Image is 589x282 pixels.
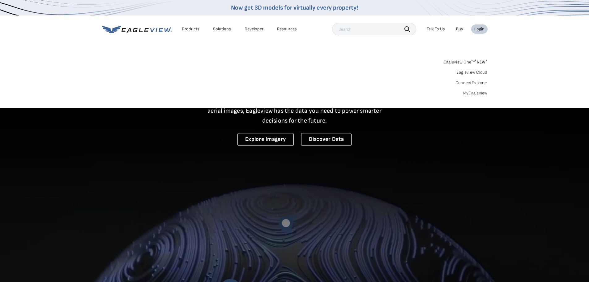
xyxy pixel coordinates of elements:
[463,90,488,96] a: MyEagleview
[475,59,487,65] span: NEW
[231,4,358,11] a: Now get 3D models for virtually every property!
[213,26,231,32] div: Solutions
[182,26,199,32] div: Products
[456,26,463,32] a: Buy
[444,58,488,65] a: Eagleview One™*NEW*
[427,26,445,32] div: Talk To Us
[245,26,263,32] a: Developer
[237,133,294,146] a: Explore Imagery
[200,96,389,126] p: A new era starts here. Built on more than 3.5 billion high-resolution aerial images, Eagleview ha...
[332,23,416,35] input: Search
[474,26,484,32] div: Login
[277,26,297,32] div: Resources
[455,80,488,86] a: ConnectExplorer
[456,70,488,75] a: Eagleview Cloud
[301,133,352,146] a: Discover Data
